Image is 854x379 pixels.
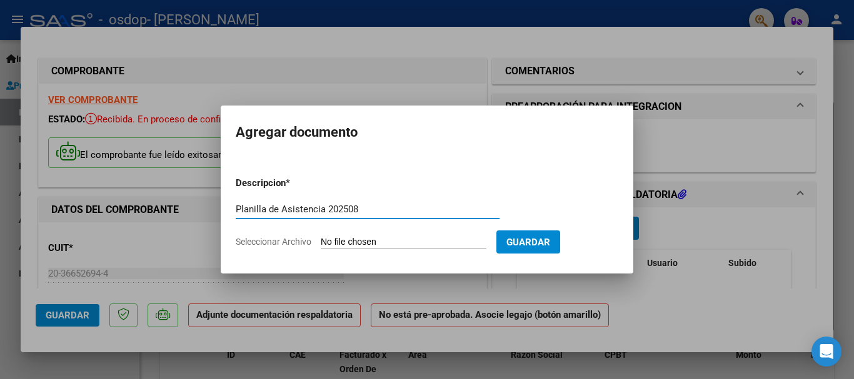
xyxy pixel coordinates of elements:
[236,176,351,190] p: Descripcion
[236,237,311,247] span: Seleccionar Archivo
[506,237,550,248] span: Guardar
[236,121,618,144] h2: Agregar documento
[496,230,560,253] button: Guardar
[811,337,841,367] div: Open Intercom Messenger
